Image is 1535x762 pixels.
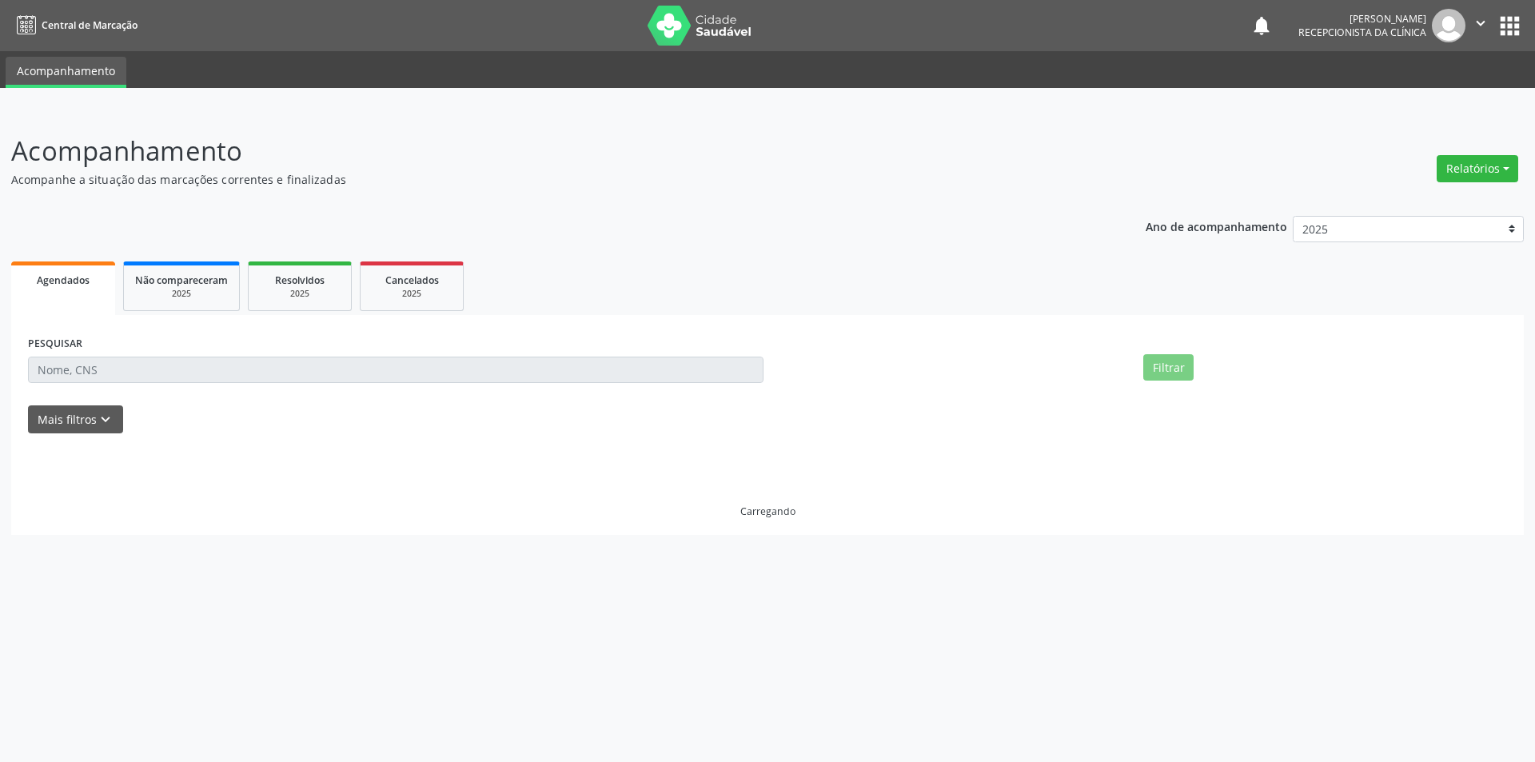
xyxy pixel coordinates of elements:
div: Carregando [740,505,795,518]
img: img [1432,9,1465,42]
div: [PERSON_NAME] [1298,12,1426,26]
button: Relatórios [1437,155,1518,182]
i:  [1472,14,1489,32]
button: Mais filtroskeyboard_arrow_down [28,405,123,433]
span: Cancelados [385,273,439,287]
button: apps [1496,12,1524,40]
span: Resolvidos [275,273,325,287]
p: Acompanhe a situação das marcações correntes e finalizadas [11,171,1070,188]
a: Acompanhamento [6,57,126,88]
i: keyboard_arrow_down [97,411,114,429]
span: Recepcionista da clínica [1298,26,1426,39]
p: Ano de acompanhamento [1146,216,1287,236]
button:  [1465,9,1496,42]
button: Filtrar [1143,354,1194,381]
div: 2025 [135,288,228,300]
span: Não compareceram [135,273,228,287]
span: Central de Marcação [42,18,138,32]
label: PESQUISAR [28,332,82,357]
span: Agendados [37,273,90,287]
div: 2025 [372,288,452,300]
div: 2025 [260,288,340,300]
a: Central de Marcação [11,12,138,38]
button: notifications [1250,14,1273,37]
input: Nome, CNS [28,357,764,384]
p: Acompanhamento [11,131,1070,171]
